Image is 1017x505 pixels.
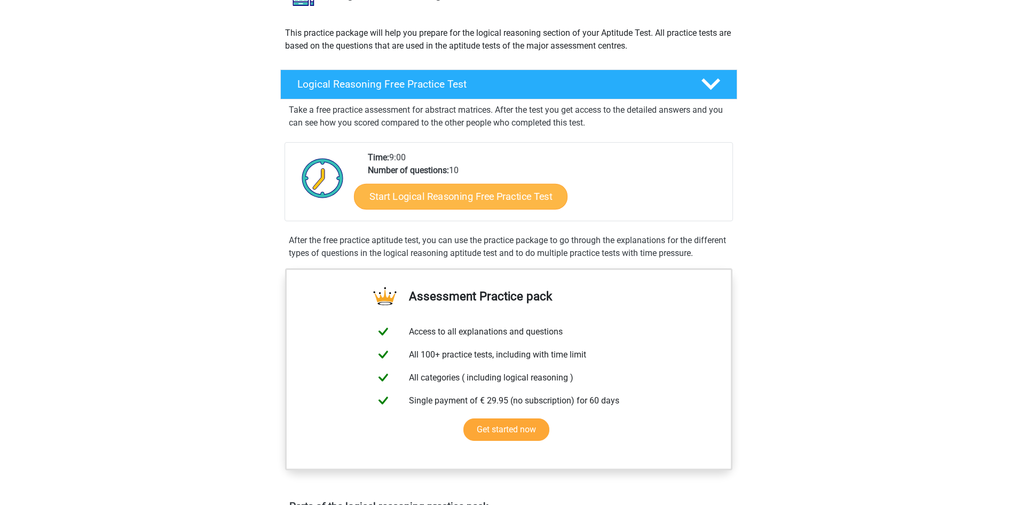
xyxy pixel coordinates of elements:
[368,165,449,175] b: Number of questions:
[463,418,549,441] a: Get started now
[296,151,350,205] img: Clock
[297,78,684,90] h4: Logical Reasoning Free Practice Test
[360,151,732,221] div: 9:00 10
[285,27,732,52] p: This practice package will help you prepare for the logical reasoning section of your Aptitude Te...
[354,183,567,209] a: Start Logical Reasoning Free Practice Test
[368,152,389,162] b: Time:
[289,104,729,129] p: Take a free practice assessment for abstract matrices. After the test you get access to the detai...
[285,234,733,260] div: After the free practice aptitude test, you can use the practice package to go through the explana...
[276,69,742,99] a: Logical Reasoning Free Practice Test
